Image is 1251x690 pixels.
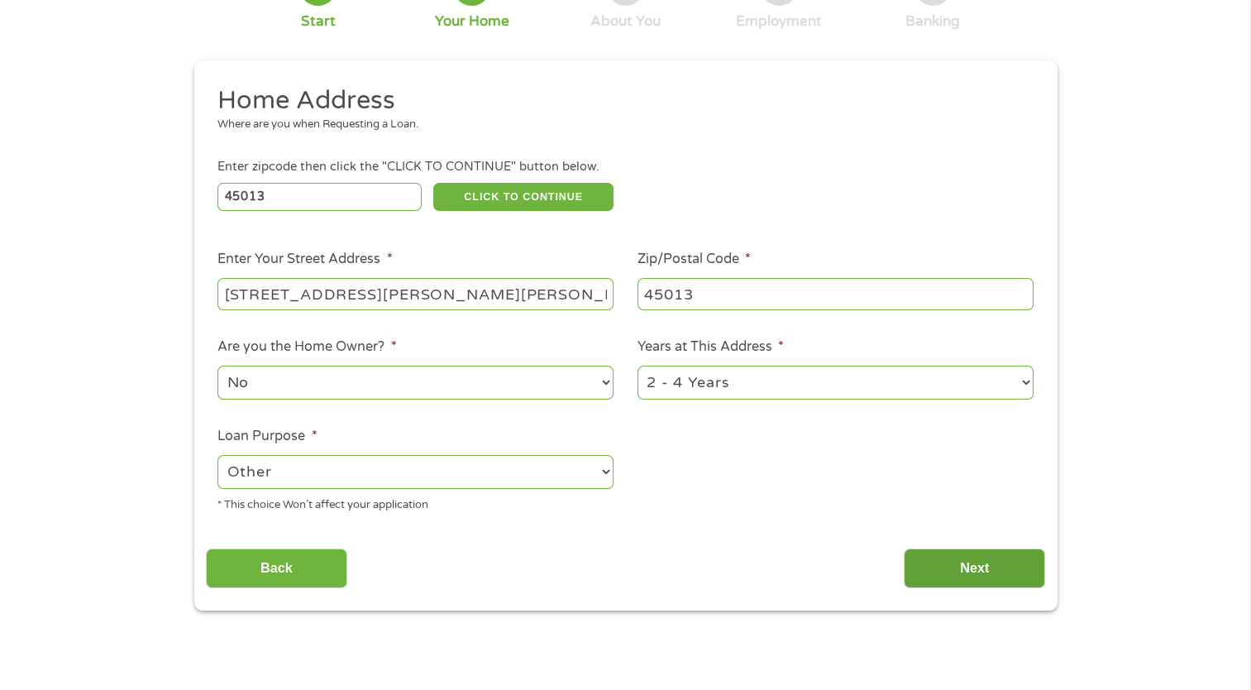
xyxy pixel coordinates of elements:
[904,549,1045,589] input: Next
[637,338,784,356] label: Years at This Address
[590,12,661,31] div: About You
[217,183,422,211] input: Enter Zipcode (e.g 01510)
[217,491,614,514] div: * This choice Won’t affect your application
[217,117,1021,133] div: Where are you when Requesting a Loan.
[217,428,317,445] label: Loan Purpose
[206,549,347,589] input: Back
[736,12,822,31] div: Employment
[905,12,960,31] div: Banking
[435,12,509,31] div: Your Home
[217,251,392,268] label: Enter Your Street Address
[433,183,614,211] button: CLICK TO CONTINUE
[217,158,1033,176] div: Enter zipcode then click the "CLICK TO CONTINUE" button below.
[301,12,336,31] div: Start
[217,338,396,356] label: Are you the Home Owner?
[217,84,1021,117] h2: Home Address
[637,251,751,268] label: Zip/Postal Code
[217,278,614,309] input: 1 Main Street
